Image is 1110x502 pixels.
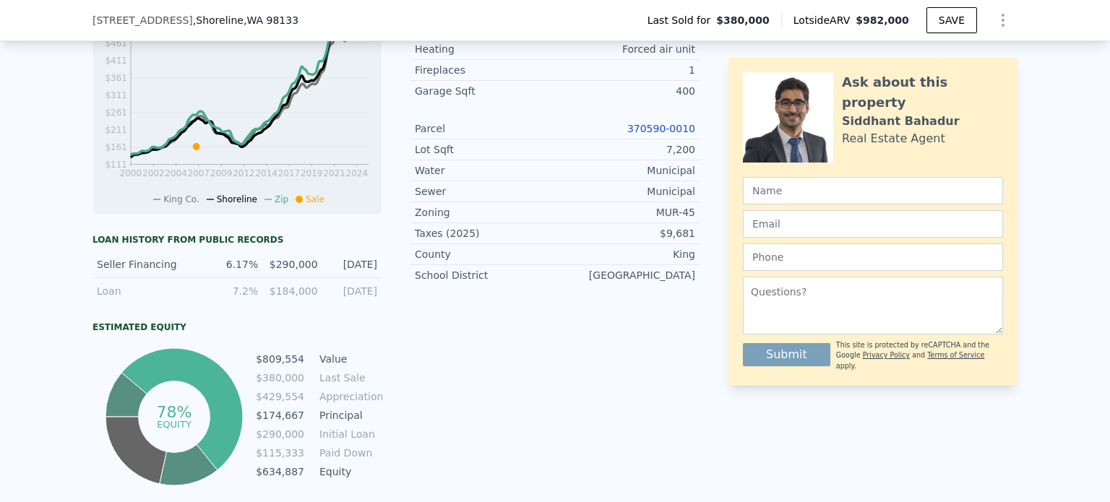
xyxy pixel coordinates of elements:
span: , Shoreline [193,13,298,27]
div: Sewer [415,184,555,199]
tspan: 2002 [142,168,165,178]
span: Zip [275,194,288,204]
tspan: $361 [105,73,127,83]
div: Municipal [555,184,695,199]
td: $174,667 [255,407,305,423]
div: [DATE] [327,257,377,272]
tspan: 2000 [120,168,142,178]
div: Fireplaces [415,63,555,77]
div: 6.17% [207,257,258,272]
input: Phone [743,243,1003,271]
input: Email [743,210,1003,238]
tspan: 2021 [323,168,345,178]
div: 7.2% [207,284,258,298]
tspan: equity [157,418,192,429]
span: Shoreline [217,194,257,204]
div: School District [415,268,555,282]
td: $290,000 [255,426,305,442]
span: , WA 98133 [244,14,298,26]
td: $115,333 [255,445,305,461]
div: This site is protected by reCAPTCHA and the Google and apply. [836,340,1003,371]
div: Water [415,163,555,178]
tspan: 2004 [165,168,187,178]
a: Privacy Policy [863,351,910,359]
td: Last Sale [317,370,382,386]
div: 400 [555,84,695,98]
div: Siddhant Bahadur [842,113,960,130]
span: Lotside ARV [793,13,856,27]
tspan: 2017 [278,168,301,178]
td: Paid Down [317,445,382,461]
tspan: 2009 [210,168,233,178]
input: Name [743,177,1003,204]
div: Zoning [415,205,555,220]
div: County [415,247,555,261]
td: Initial Loan [317,426,382,442]
td: Value [317,351,382,367]
tspan: $111 [105,160,127,170]
tspan: 2024 [346,168,369,178]
div: Municipal [555,163,695,178]
td: Principal [317,407,382,423]
div: [DATE] [327,284,377,298]
div: Heating [415,42,555,56]
td: $809,554 [255,351,305,367]
div: Lot Sqft [415,142,555,157]
div: Garage Sqft [415,84,555,98]
div: King [555,247,695,261]
tspan: $411 [105,56,127,66]
span: Last Sold for [647,13,717,27]
button: Submit [743,343,830,366]
span: $380,000 [716,13,770,27]
tspan: $211 [105,125,127,135]
div: MUR-45 [555,205,695,220]
div: [GEOGRAPHIC_DATA] [555,268,695,282]
span: [STREET_ADDRESS] [92,13,193,27]
tspan: $161 [105,142,127,152]
button: SAVE [926,7,977,33]
tspan: 78% [156,403,192,421]
div: $184,000 [267,284,317,298]
tspan: 2019 [301,168,323,178]
span: King Co. [163,194,199,204]
tspan: 2007 [188,168,210,178]
a: 370590-0010 [627,123,695,134]
tspan: $461 [105,38,127,48]
div: Forced air unit [555,42,695,56]
div: Estimated Equity [92,321,382,333]
div: $9,681 [555,226,695,241]
td: Equity [317,464,382,480]
tspan: 2014 [255,168,277,178]
div: 7,200 [555,142,695,157]
tspan: 2012 [233,168,255,178]
div: Parcel [415,121,555,136]
div: $290,000 [267,257,317,272]
div: Ask about this property [842,72,1003,113]
div: Seller Financing [97,257,199,272]
tspan: $261 [105,108,127,118]
span: $982,000 [856,14,909,26]
a: Terms of Service [927,351,984,359]
td: $429,554 [255,389,305,404]
tspan: $311 [105,90,127,100]
div: Loan [97,284,199,298]
td: $380,000 [255,370,305,386]
div: Loan history from public records [92,234,382,246]
td: $634,887 [255,464,305,480]
button: Show Options [989,6,1017,35]
div: Real Estate Agent [842,130,945,147]
td: Appreciation [317,389,382,404]
span: Sale [306,194,324,204]
div: Taxes (2025) [415,226,555,241]
div: 1 [555,63,695,77]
